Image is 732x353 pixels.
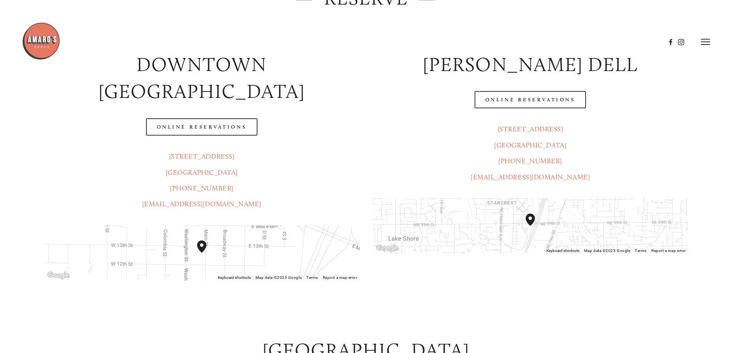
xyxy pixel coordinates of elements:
[498,157,562,165] a: [PHONE_NUMBER]
[584,249,630,253] span: Map data ©2025 Google
[306,275,318,280] a: Terms
[635,249,647,253] a: Terms
[166,168,238,177] a: [GEOGRAPHIC_DATA]
[475,91,586,108] a: Online Reservations
[494,141,566,149] a: [GEOGRAPHIC_DATA]
[323,275,357,280] a: Report a map error
[46,270,71,280] img: Google
[218,275,251,280] button: Keyboard shortcuts
[197,240,216,265] div: Amaro's Table 1220 Main Street vancouver, United States
[526,214,544,238] div: Amaro's Table 816 Northeast 98th Circle Vancouver, WA, 98665, United States
[22,22,60,60] img: Amaro's Table
[46,270,71,280] a: Open this area in Google Maps (opens a new window)
[471,173,590,181] a: [EMAIL_ADDRESS][DOMAIN_NAME]
[546,248,579,254] button: Keyboard shortcuts
[170,184,234,192] a: [PHONE_NUMBER]
[498,125,563,133] a: [STREET_ADDRESS]
[256,275,302,280] span: Map data ©2025 Google
[651,249,686,253] a: Report a map error
[375,244,400,254] a: Open this area in Google Maps (opens a new window)
[169,152,235,161] a: [STREET_ADDRESS]
[142,200,261,208] a: [EMAIL_ADDRESS][DOMAIN_NAME]
[146,118,257,136] a: Online Reservations
[375,244,400,254] img: Google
